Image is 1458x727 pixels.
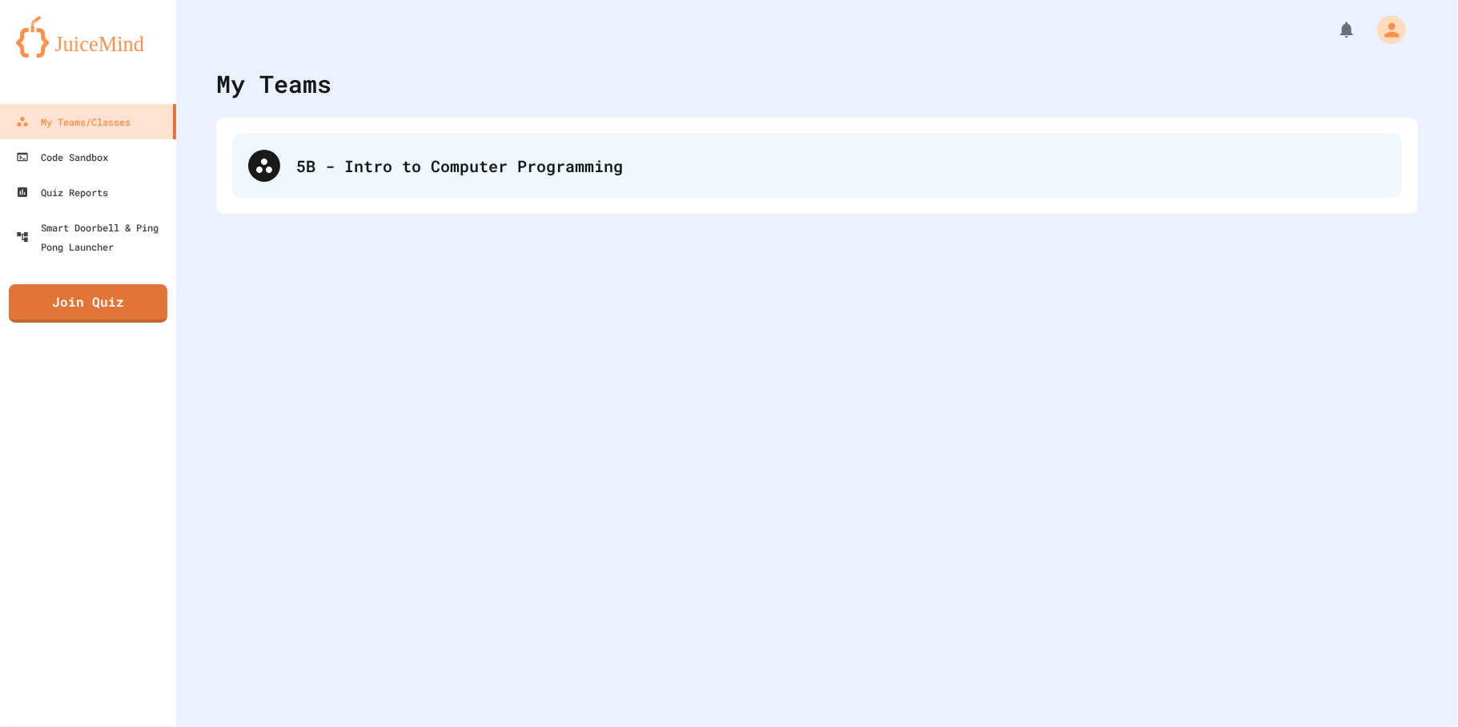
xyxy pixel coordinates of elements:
[1360,11,1410,48] div: My Account
[232,134,1402,198] div: 5B - Intro to Computer Programming
[1307,16,1360,43] div: My Notifications
[16,16,160,58] img: logo-orange.svg
[16,183,108,202] div: Quiz Reports
[16,112,131,131] div: My Teams/Classes
[296,154,1386,178] div: 5B - Intro to Computer Programming
[9,284,167,323] a: Join Quiz
[216,66,331,102] div: My Teams
[16,218,170,256] div: Smart Doorbell & Ping Pong Launcher
[16,147,108,167] div: Code Sandbox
